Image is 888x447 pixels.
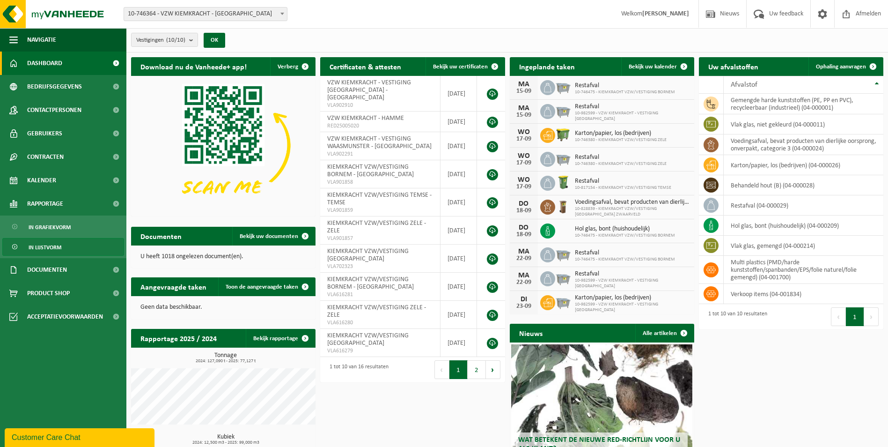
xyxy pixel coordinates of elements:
[327,263,433,270] span: VLA702323
[426,57,504,76] a: Bekijk uw certificaten
[246,329,315,348] a: Bekijk rapportage
[575,278,690,289] span: 10-982599 - VZW KIEMKRACHT - VESTIGING [GEOGRAPHIC_DATA]
[136,352,316,364] h3: Tonnage
[555,79,571,95] img: WB-2500-GAL-GY-04
[327,115,404,122] span: VZW KIEMKRACHT - HAMME
[514,160,533,166] div: 17-09
[327,304,426,319] span: KIEMKRACHT VZW/VESTIGING ZELE - ZELE
[131,227,191,245] h2: Documenten
[724,284,883,304] td: verkoop items (04-001834)
[2,218,124,236] a: In grafiekvorm
[575,233,675,238] span: 10-746475 - KIEMKRACHT VZW/VESTIGING BORNEM
[131,57,256,75] h2: Download nu de Vanheede+ app!
[575,294,690,302] span: Karton/papier, los (bedrijven)
[131,277,216,296] h2: Aangevraagde taken
[724,256,883,284] td: multi plastics (PMD/harde kunststoffen/spanbanden/EPS/folie naturel/folie gemengd) (04-001700)
[575,257,675,262] span: 10-746475 - KIEMKRACHT VZW/VESTIGING BORNEM
[514,176,533,184] div: WO
[510,324,552,342] h2: Nieuws
[440,301,477,329] td: [DATE]
[510,57,584,75] h2: Ingeplande taken
[514,231,533,238] div: 18-09
[204,33,225,48] button: OK
[514,128,533,136] div: WO
[864,307,879,326] button: Next
[325,359,389,380] div: 1 tot 10 van 16 resultaten
[5,426,156,447] iframe: chat widget
[27,192,63,216] span: Rapportage
[327,291,433,298] span: VLA616281
[816,64,866,70] span: Ophaling aanvragen
[635,324,693,343] a: Alle artikelen
[555,103,571,119] img: WB-2500-GAL-GY-01
[131,329,226,347] h2: Rapportage 2025 / 2024
[327,207,433,214] span: VLA901859
[575,130,667,137] span: Karton/papier, los (bedrijven)
[327,79,411,101] span: VZW KIEMKRACHT - VESTIGING [GEOGRAPHIC_DATA] - [GEOGRAPHIC_DATA]
[131,76,316,215] img: Download de VHEPlus App
[327,164,414,178] span: KIEMKRACHT VZW/VESTIGING BORNEM - [GEOGRAPHIC_DATA]
[846,307,864,326] button: 1
[166,37,185,43] count: (10/10)
[575,302,690,313] span: 10-982599 - VZW KIEMKRACHT - VESTIGING [GEOGRAPHIC_DATA]
[136,359,316,364] span: 2024: 127,090 t - 2025: 77,127 t
[218,277,315,296] a: Toon de aangevraagde taken
[440,273,477,301] td: [DATE]
[629,64,677,70] span: Bekijk uw kalender
[555,127,571,142] img: WB-1100-HPE-GN-50
[724,114,883,134] td: vlak glas, niet gekleurd (04-000011)
[575,89,675,95] span: 10-746475 - KIEMKRACHT VZW/VESTIGING BORNEM
[440,329,477,357] td: [DATE]
[575,154,667,161] span: Restafval
[575,185,671,191] span: 10-817154 - KIEMKRACHT VZW/VESTIGING TEMSE
[514,112,533,119] div: 15-09
[140,253,306,260] p: U heeft 1018 ongelezen document(en).
[136,434,316,445] h3: Kubiek
[699,57,768,75] h2: Uw afvalstoffen
[449,360,468,379] button: 1
[327,150,433,158] span: VLA902291
[327,179,433,186] span: VLA901858
[440,76,477,112] td: [DATE]
[514,303,533,310] div: 23-09
[555,174,571,190] img: WB-0240-HPE-GN-50
[29,218,71,236] span: In grafiekvorm
[575,103,690,111] span: Restafval
[27,52,62,75] span: Dashboard
[327,319,433,327] span: VLA616280
[27,169,56,192] span: Kalender
[575,206,690,217] span: 10-828839 - KIEMKRACHT VZW/VESTIGING [GEOGRAPHIC_DATA] ZWAARVELD
[327,276,414,291] span: KIEMKRACHT VZW/VESTIGING BORNEM - [GEOGRAPHIC_DATA]
[440,112,477,132] td: [DATE]
[514,272,533,279] div: MA
[468,360,486,379] button: 2
[555,150,571,166] img: WB-2500-GAL-GY-04
[575,270,690,278] span: Restafval
[724,155,883,175] td: karton/papier, los (bedrijven) (04-000026)
[555,198,571,214] img: WB-0140-HPE-BN-01
[440,216,477,245] td: [DATE]
[642,10,689,17] strong: [PERSON_NAME]
[514,279,533,286] div: 22-09
[514,255,533,262] div: 22-09
[514,81,533,88] div: MA
[514,104,533,112] div: MA
[575,249,675,257] span: Restafval
[327,122,433,130] span: RED25005020
[270,57,315,76] button: Verberg
[808,57,882,76] a: Ophaling aanvragen
[27,122,62,145] span: Gebruikers
[27,282,70,305] span: Product Shop
[136,33,185,47] span: Vestigingen
[514,152,533,160] div: WO
[575,199,690,206] span: Voedingsafval, bevat producten van dierlijke oorsprong, onverpakt, categorie 3
[327,248,409,262] span: KIEMKRACHT VZW/VESTIGING [GEOGRAPHIC_DATA]
[226,284,298,290] span: Toon de aangevraagde taken
[555,270,571,286] img: WB-2500-GAL-GY-01
[514,136,533,142] div: 17-09
[240,233,298,239] span: Bekijk uw documenten
[555,246,571,262] img: WB-2500-GAL-GY-04
[514,88,533,95] div: 15-09
[514,200,533,208] div: DO
[514,296,533,303] div: DI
